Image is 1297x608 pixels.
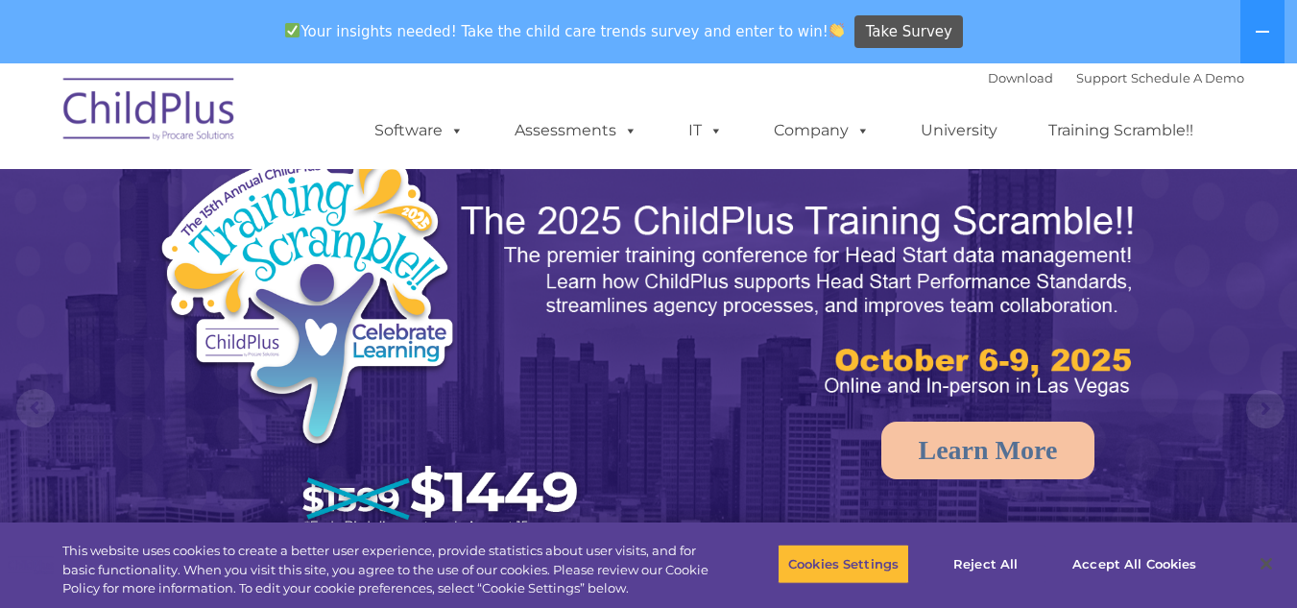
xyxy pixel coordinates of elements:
[901,111,1017,150] a: University
[854,15,963,49] a: Take Survey
[495,111,657,150] a: Assessments
[881,422,1095,479] a: Learn More
[988,70,1053,85] a: Download
[1029,111,1213,150] a: Training Scramble!!
[62,542,713,598] div: This website uses cookies to create a better user experience, provide statistics about user visit...
[1245,543,1287,585] button: Close
[355,111,483,150] a: Software
[54,64,246,160] img: ChildPlus by Procare Solutions
[755,111,889,150] a: Company
[1076,70,1127,85] a: Support
[866,15,952,49] span: Take Survey
[277,12,853,50] span: Your insights needed! Take the child care trends survey and enter to win!
[988,70,1244,85] font: |
[669,111,742,150] a: IT
[285,23,300,37] img: ✅
[778,544,909,584] button: Cookies Settings
[1062,544,1207,584] button: Accept All Cookies
[1131,70,1244,85] a: Schedule A Demo
[925,544,1045,584] button: Reject All
[829,23,844,37] img: 👏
